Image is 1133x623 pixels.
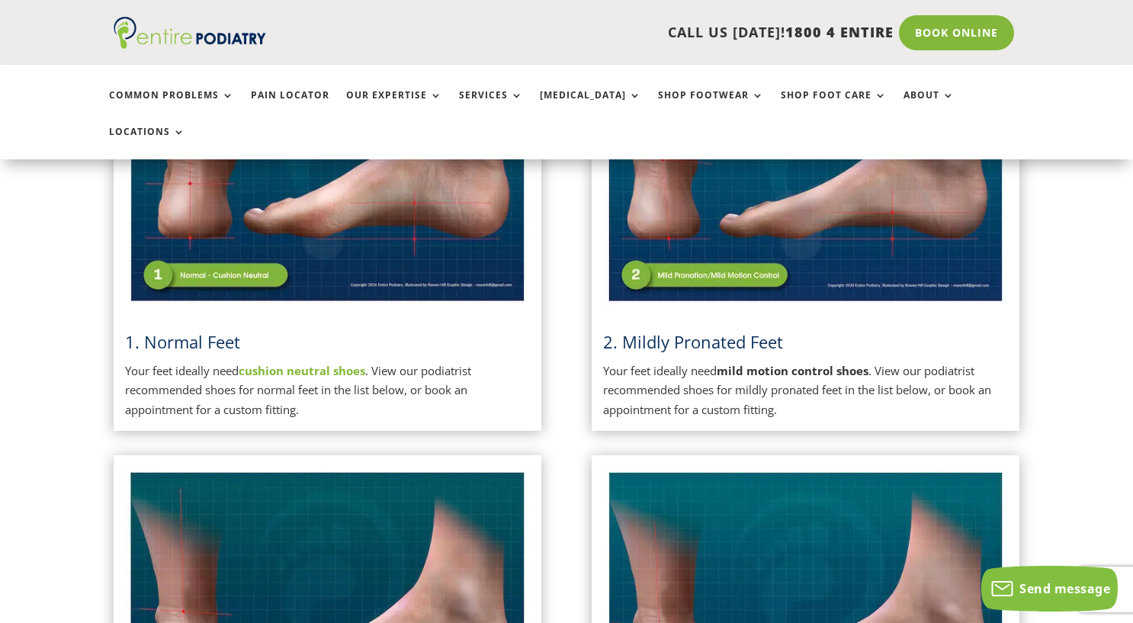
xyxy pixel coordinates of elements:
[603,21,1009,307] img: Mildly Pronated Feet - View Podiatrist Recommended Mild Motion Control Shoes
[125,361,531,420] p: Your feet ideally need . View our podiatrist recommended shoes for normal feet in the list below,...
[603,330,783,353] span: 2. Mildly Pronated Feet
[459,90,523,123] a: Services
[109,127,185,159] a: Locations
[785,23,894,41] span: 1800 4 ENTIRE
[125,21,531,307] img: Normal Feet - View Podiatrist Recommended Cushion Neutral Shoes
[899,15,1014,50] a: Book Online
[251,90,329,123] a: Pain Locator
[540,90,641,123] a: [MEDICAL_DATA]
[114,37,266,52] a: Entire Podiatry
[603,361,1009,420] p: Your feet ideally need . View our podiatrist recommended shoes for mildly pronated feet in the li...
[1019,580,1110,597] span: Send message
[125,330,240,353] a: 1. Normal Feet
[781,90,887,123] a: Shop Foot Care
[717,363,868,378] strong: mild motion control shoes
[323,23,894,43] p: CALL US [DATE]!
[109,90,234,123] a: Common Problems
[239,363,365,378] a: cushion neutral shoes
[981,566,1118,612] button: Send message
[904,90,955,123] a: About
[346,90,442,123] a: Our Expertise
[658,90,764,123] a: Shop Footwear
[114,17,266,49] img: logo (1)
